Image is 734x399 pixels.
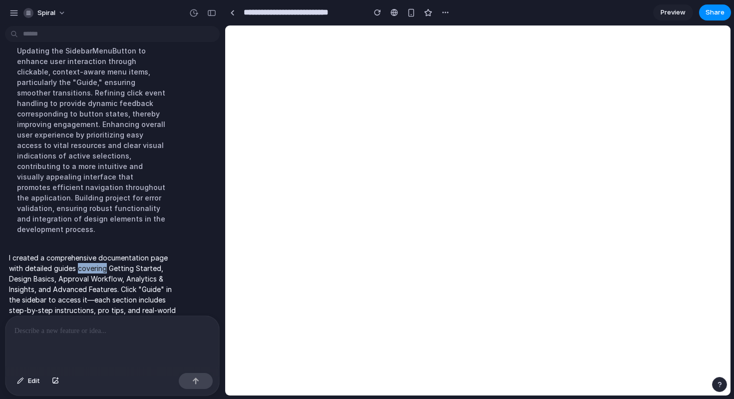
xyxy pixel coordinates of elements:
[653,4,693,20] a: Preview
[9,39,176,240] div: Updating the SidebarMenuButton to enhance user interaction through clickable, context-aware menu ...
[12,373,45,389] button: Edit
[37,8,55,18] span: Spiral
[9,252,176,326] p: I created a comprehensive documentation page with detailed guides covering Getting Started, Desig...
[699,4,731,20] button: Share
[28,376,40,386] span: Edit
[661,7,686,17] span: Preview
[19,5,71,21] button: Spiral
[706,7,725,17] span: Share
